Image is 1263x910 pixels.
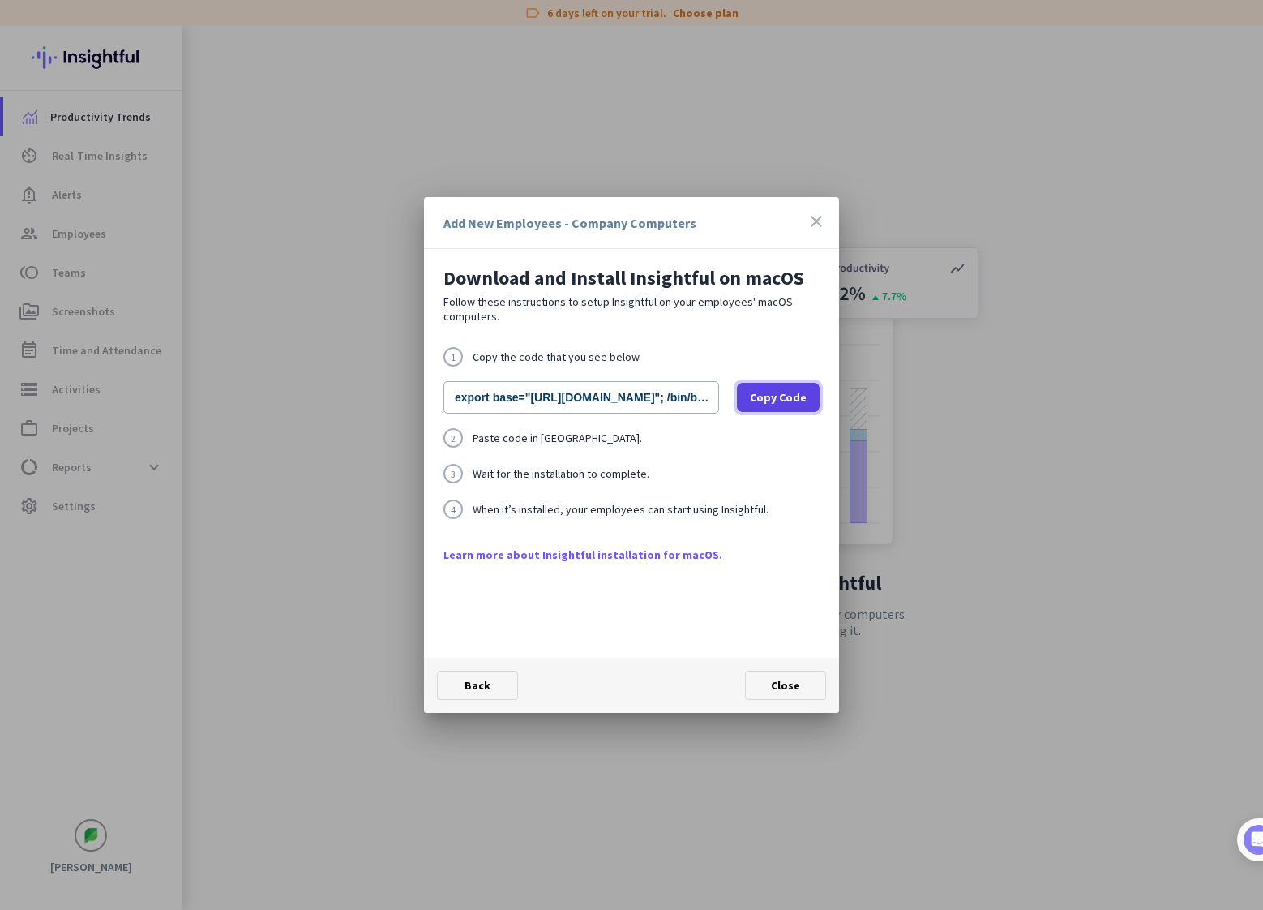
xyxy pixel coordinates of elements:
[473,432,642,444] span: Paste code in [GEOGRAPHIC_DATA].
[465,678,490,693] span: Back
[737,383,820,412] button: Copy Code
[443,294,820,324] p: Follow these instructions to setup Insightful on your employees' macOS computers.
[443,268,820,288] h2: Download and Install Insightful on macOS
[807,212,826,231] i: close
[443,500,463,519] div: 4
[443,347,463,367] div: 1
[750,389,807,406] span: Copy Code
[443,464,463,483] div: 3
[443,547,820,563] a: Learn more about Insightful installation for macOS.
[473,468,649,479] span: Wait for the installation to complete.
[437,671,518,700] button: Back
[443,428,463,448] div: 2
[745,671,826,700] button: Close
[771,678,800,693] span: Close
[473,504,769,515] span: When it’s installed, your employees can start using Insightful.
[473,351,641,363] span: Copy the code that you see below.
[443,217,696,230] div: Add New Employees - Company Computers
